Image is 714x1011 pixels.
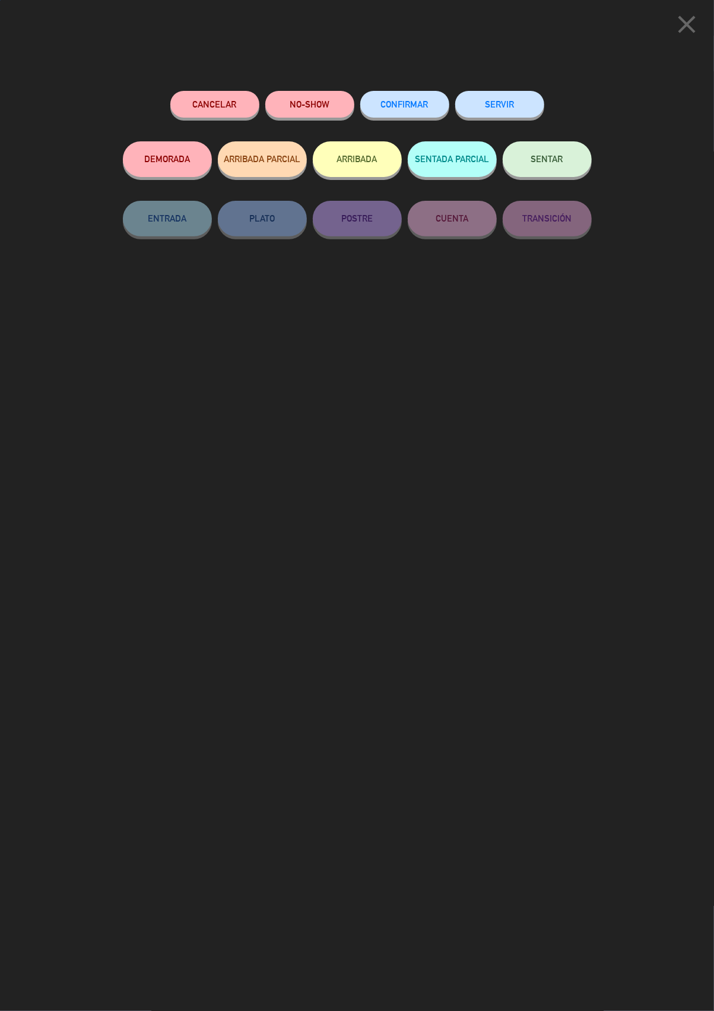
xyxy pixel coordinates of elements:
button: CUENTA [408,201,497,236]
button: close [668,9,705,44]
button: SERVIR [455,91,544,118]
button: ENTRADA [123,201,212,236]
span: CONFIRMAR [381,99,429,109]
i: close [672,10,702,39]
button: PLATO [218,201,307,236]
button: ARRIBADA PARCIAL [218,141,307,177]
button: SENTADA PARCIAL [408,141,497,177]
span: ARRIBADA PARCIAL [224,154,300,164]
span: SENTAR [531,154,563,164]
button: TRANSICIÓN [503,201,592,236]
button: ARRIBADA [313,141,402,177]
button: NO-SHOW [265,91,354,118]
button: POSTRE [313,201,402,236]
button: DEMORADA [123,141,212,177]
button: CONFIRMAR [360,91,449,118]
button: SENTAR [503,141,592,177]
button: Cancelar [170,91,259,118]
